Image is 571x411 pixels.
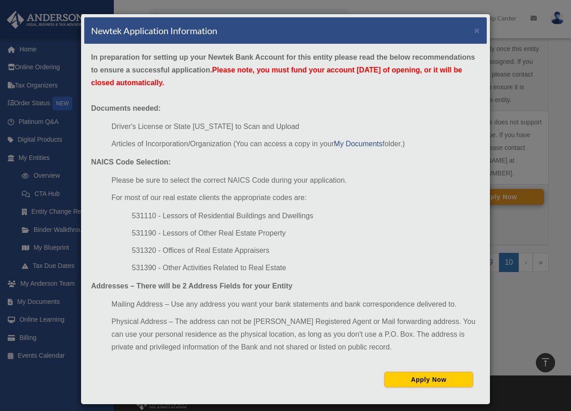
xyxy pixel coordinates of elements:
[112,174,480,187] li: Please be sure to select the correct NAICS Code during your application.
[132,262,480,274] li: 531390 - Other Activities Related to Real Estate
[112,298,480,311] li: Mailing Address – Use any address you want your bank statements and bank correspondence delivered...
[112,138,480,150] li: Articles of Incorporation/Organization (You can access a copy in your folder.)
[91,158,171,166] strong: NAICS Code Selection:
[91,104,161,112] strong: Documents needed:
[132,244,480,257] li: 531320 - Offices of Real Estate Appraisers
[91,24,217,37] h4: Newtek Application Information
[91,53,475,87] strong: In preparation for setting up your Newtek Bank Account for this entity please read the below reco...
[384,372,473,387] button: Apply Now
[132,210,480,222] li: 531110 - Lessors of Residential Buildings and Dwellings
[112,315,480,354] li: Physical Address – The address can not be [PERSON_NAME] Registered Agent or Mail forwarding addre...
[91,282,292,290] strong: Addresses – There will be 2 Address Fields for your Entity
[474,26,480,35] button: ×
[334,140,382,148] a: My Documents
[112,191,480,204] li: For most of our real estate clients the appropriate codes are:
[132,227,480,240] li: 531190 - Lessors of Other Real Estate Property
[91,66,462,87] span: Please note, you must fund your account [DATE] of opening, or it will be closed automatically.
[112,120,480,133] li: Driver's License or State [US_STATE] to Scan and Upload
